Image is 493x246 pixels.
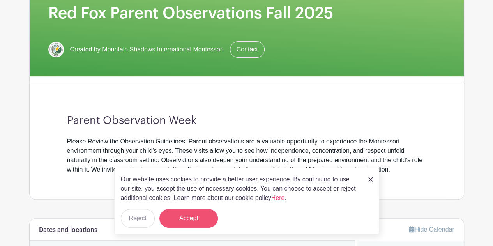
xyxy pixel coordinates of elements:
a: Contact [230,41,265,58]
span: Created by Mountain Shadows International Montessori [70,45,224,54]
h6: Dates and locations [39,227,97,234]
h3: Parent Observation Week [67,114,426,127]
button: Accept [159,209,218,228]
p: Our website uses cookies to provide a better user experience. By continuing to use our site, you ... [121,175,360,203]
div: Please Review the Observation Guidelines. Parent observations are a valuable opportunity to exper... [67,137,426,174]
button: Reject [121,209,155,228]
a: Here [271,195,285,201]
h1: Red Fox Parent Observations Fall 2025 [48,4,445,23]
a: Hide Calendar [409,226,454,233]
img: close_button-5f87c8562297e5c2d7936805f587ecaba9071eb48480494691a3f1689db116b3.svg [368,177,373,182]
img: MSIM_LogoCircular.jpg [48,42,64,57]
